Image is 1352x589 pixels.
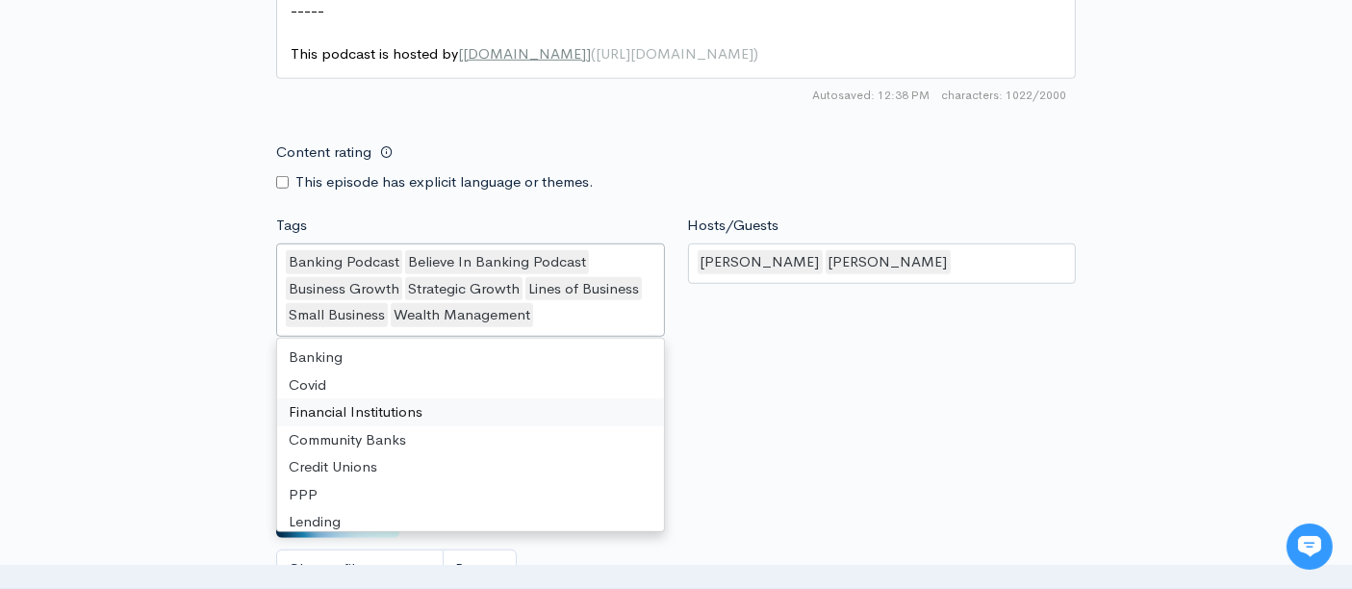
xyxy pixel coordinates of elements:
span: [ [458,44,463,63]
span: ( [591,44,596,63]
label: Content rating [276,133,371,172]
div: [PERSON_NAME] [826,250,951,274]
div: Credit Unions [277,453,664,481]
span: This podcast is hosted by [291,44,758,63]
label: This episode has explicit language or themes. [295,171,594,193]
div: Financial Institutions [277,398,664,426]
span: [DOMAIN_NAME] [463,44,586,63]
label: Tags [276,215,307,237]
label: Hosts/Guests [688,215,779,237]
span: Autosaved: 12:38 PM [812,87,930,104]
div: [PERSON_NAME] [698,250,823,274]
input: Search articles [56,362,344,400]
div: Lending [277,508,664,536]
div: Believe In Banking Podcast [405,250,589,274]
div: Business Growth [286,277,402,301]
button: New conversation [30,255,355,294]
h2: Just let us know if you need anything and we'll be happy to help! 🙂 [29,128,356,220]
div: Banking [277,344,664,371]
div: Small Business [286,303,388,327]
span: [URL][DOMAIN_NAME] [596,44,753,63]
div: Community Banks [277,426,664,454]
p: Find an answer quickly [26,330,359,353]
span: New conversation [124,267,231,282]
div: Strategic Growth [405,277,523,301]
div: Banking Podcast [286,250,402,274]
span: ] [586,44,591,63]
h1: Hi 👋 [29,93,356,124]
small: If no artwork is selected your default podcast artwork will be used [276,389,1076,408]
span: 1022/2000 [941,87,1066,104]
div: PPP [277,481,664,509]
span: ----- [291,1,324,19]
iframe: gist-messenger-bubble-iframe [1287,524,1333,570]
span: ) [753,44,758,63]
div: Lines of Business [525,277,642,301]
div: Covid [277,371,664,399]
div: Wealth Management [391,303,533,327]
